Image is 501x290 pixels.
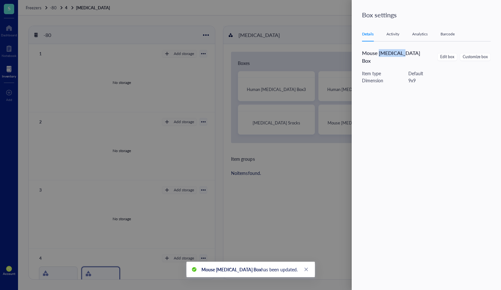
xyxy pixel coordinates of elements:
div: Barcode [441,31,455,37]
b: Mouse [MEDICAL_DATA] Box [201,266,261,273]
div: 9 x 9 [408,77,416,84]
div: Box settings [362,10,493,19]
div: Dimension [362,77,408,84]
span: Mouse [MEDICAL_DATA] Box [362,49,420,64]
div: Default [408,70,423,77]
div: Activity [386,31,399,37]
span: has been updated. [201,266,297,273]
div: Analytics [412,31,428,37]
span: Edit box [440,54,454,60]
div: Item type [362,70,408,77]
button: Edit box [437,53,457,61]
span: Customize box [463,54,488,60]
span: close [304,267,308,272]
button: Customize box [460,53,491,61]
a: Close [302,266,310,273]
div: Details [362,31,374,37]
